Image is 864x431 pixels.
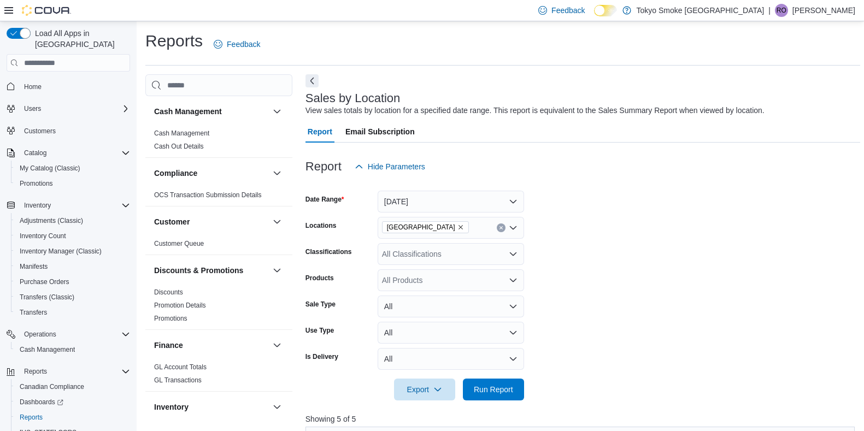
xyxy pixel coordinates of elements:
[154,129,209,137] a: Cash Management
[154,402,268,412] button: Inventory
[154,240,204,247] a: Customer Queue
[24,330,56,339] span: Operations
[20,398,63,406] span: Dashboards
[20,216,83,225] span: Adjustments (Classic)
[20,345,75,354] span: Cash Management
[154,315,187,322] a: Promotions
[2,364,134,379] button: Reports
[20,146,51,160] button: Catalog
[209,33,265,55] a: Feedback
[24,127,56,135] span: Customers
[15,245,130,258] span: Inventory Manager (Classic)
[145,237,292,255] div: Customer
[20,124,130,138] span: Customers
[22,5,71,16] img: Cova
[271,167,284,180] button: Compliance
[154,363,207,371] span: GL Account Totals
[24,104,41,113] span: Users
[305,160,342,173] h3: Report
[378,348,524,370] button: All
[305,195,344,204] label: Date Range
[15,162,130,175] span: My Catalog (Classic)
[15,260,52,273] a: Manifests
[145,127,292,157] div: Cash Management
[20,179,53,188] span: Promotions
[145,188,292,206] div: Compliance
[509,276,518,285] button: Open list of options
[15,343,130,356] span: Cash Management
[154,301,206,310] span: Promotion Details
[15,395,130,409] span: Dashboards
[345,121,415,143] span: Email Subscription
[594,5,617,16] input: Dark Mode
[145,30,203,52] h1: Reports
[20,199,130,212] span: Inventory
[271,264,284,277] button: Discounts & Promotions
[31,28,130,50] span: Load All Apps in [GEOGRAPHIC_DATA]
[20,293,74,302] span: Transfers (Classic)
[20,164,80,173] span: My Catalog (Classic)
[15,229,70,243] a: Inventory Count
[551,5,585,16] span: Feedback
[382,221,469,233] span: Saskatchewan
[154,239,204,248] span: Customer Queue
[154,216,268,227] button: Customer
[20,308,47,317] span: Transfers
[11,342,134,357] button: Cash Management
[145,286,292,329] div: Discounts & Promotions
[15,214,87,227] a: Adjustments (Classic)
[15,380,130,393] span: Canadian Compliance
[154,142,204,151] span: Cash Out Details
[15,177,130,190] span: Promotions
[305,221,337,230] label: Locations
[20,247,102,256] span: Inventory Manager (Classic)
[20,125,60,138] a: Customers
[2,327,134,342] button: Operations
[24,201,51,210] span: Inventory
[154,363,207,371] a: GL Account Totals
[15,411,130,424] span: Reports
[15,214,130,227] span: Adjustments (Classic)
[154,265,268,276] button: Discounts & Promotions
[271,105,284,118] button: Cash Management
[378,296,524,317] button: All
[20,232,66,240] span: Inventory Count
[24,367,47,376] span: Reports
[11,305,134,320] button: Transfers
[15,275,130,288] span: Purchase Orders
[474,384,513,395] span: Run Report
[11,213,134,228] button: Adjustments (Classic)
[20,102,45,115] button: Users
[145,361,292,391] div: Finance
[11,161,134,176] button: My Catalog (Classic)
[271,400,284,414] button: Inventory
[15,343,79,356] a: Cash Management
[154,106,222,117] h3: Cash Management
[20,365,130,378] span: Reports
[20,278,69,286] span: Purchase Orders
[20,382,84,391] span: Canadian Compliance
[15,260,130,273] span: Manifests
[15,380,89,393] a: Canadian Compliance
[154,402,189,412] h3: Inventory
[11,394,134,410] a: Dashboards
[15,306,130,319] span: Transfers
[154,288,183,297] span: Discounts
[271,339,284,352] button: Finance
[24,149,46,157] span: Catalog
[154,340,183,351] h3: Finance
[154,168,268,179] button: Compliance
[305,352,338,361] label: Is Delivery
[305,247,352,256] label: Classifications
[497,223,506,232] button: Clear input
[20,79,130,93] span: Home
[305,300,336,309] label: Sale Type
[305,326,334,335] label: Use Type
[20,262,48,271] span: Manifests
[768,4,771,17] p: |
[11,410,134,425] button: Reports
[11,228,134,244] button: Inventory Count
[305,274,334,282] label: Products
[775,4,788,17] div: Raina Olson
[227,39,260,50] span: Feedback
